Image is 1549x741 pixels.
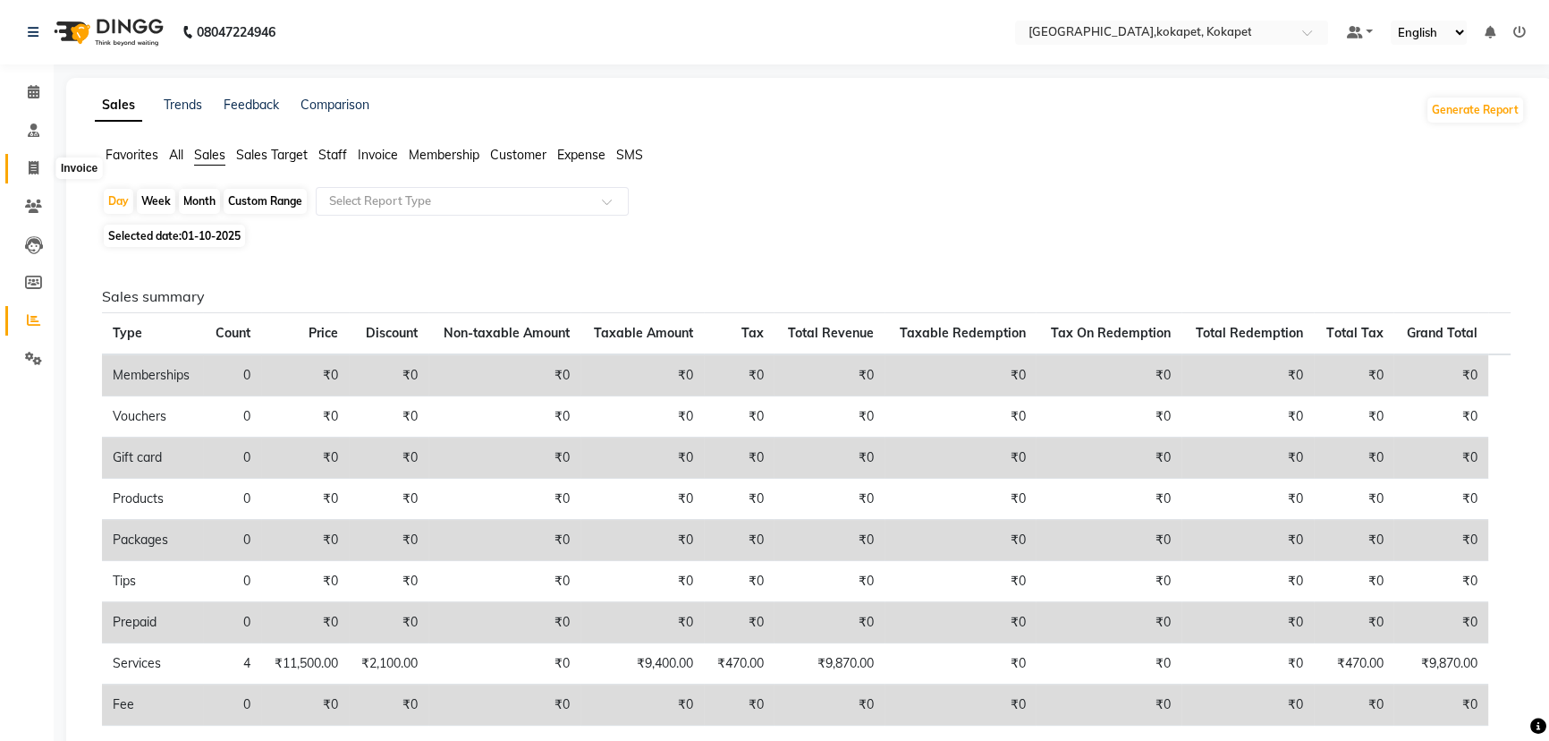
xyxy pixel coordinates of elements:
[616,147,643,163] span: SMS
[774,602,884,643] td: ₹0
[1036,602,1181,643] td: ₹0
[349,643,428,685] td: ₹2,100.00
[490,147,546,163] span: Customer
[885,602,1037,643] td: ₹0
[580,520,705,561] td: ₹0
[102,561,203,602] td: Tips
[428,602,580,643] td: ₹0
[203,354,261,396] td: 0
[106,147,158,163] span: Favorites
[1196,325,1303,341] span: Total Redemption
[102,396,203,438] td: Vouchers
[774,354,884,396] td: ₹0
[224,189,307,214] div: Custom Range
[349,354,428,396] td: ₹0
[1427,98,1523,123] button: Generate Report
[203,520,261,561] td: 0
[1181,685,1314,726] td: ₹0
[1181,520,1314,561] td: ₹0
[261,520,349,561] td: ₹0
[899,325,1025,341] span: Taxable Redemption
[1393,520,1488,561] td: ₹0
[704,602,774,643] td: ₹0
[885,643,1037,685] td: ₹0
[409,147,479,163] span: Membership
[349,685,428,726] td: ₹0
[1314,643,1393,685] td: ₹470.00
[1036,396,1181,438] td: ₹0
[704,438,774,479] td: ₹0
[885,396,1037,438] td: ₹0
[102,685,203,726] td: Fee
[428,685,580,726] td: ₹0
[95,89,142,122] a: Sales
[557,147,605,163] span: Expense
[102,354,203,396] td: Memberships
[885,438,1037,479] td: ₹0
[1393,602,1488,643] td: ₹0
[885,561,1037,602] td: ₹0
[349,438,428,479] td: ₹0
[203,396,261,438] td: 0
[428,438,580,479] td: ₹0
[137,189,175,214] div: Week
[704,396,774,438] td: ₹0
[182,229,241,243] span: 01-10-2025
[203,561,261,602] td: 0
[885,354,1037,396] td: ₹0
[1314,396,1393,438] td: ₹0
[1036,643,1181,685] td: ₹0
[56,158,102,179] div: Invoice
[261,561,349,602] td: ₹0
[788,325,874,341] span: Total Revenue
[1326,325,1383,341] span: Total Tax
[349,602,428,643] td: ₹0
[1393,685,1488,726] td: ₹0
[1393,643,1488,685] td: ₹9,870.00
[774,561,884,602] td: ₹0
[1314,438,1393,479] td: ₹0
[580,396,705,438] td: ₹0
[1393,354,1488,396] td: ₹0
[428,561,580,602] td: ₹0
[428,643,580,685] td: ₹0
[1314,479,1393,520] td: ₹0
[1181,643,1314,685] td: ₹0
[102,643,203,685] td: Services
[102,288,1511,305] h6: Sales summary
[444,325,570,341] span: Non-taxable Amount
[309,325,338,341] span: Price
[197,7,275,57] b: 08047224946
[179,189,220,214] div: Month
[203,685,261,726] td: 0
[428,520,580,561] td: ₹0
[164,97,202,113] a: Trends
[1051,325,1171,341] span: Tax On Redemption
[774,479,884,520] td: ₹0
[594,325,693,341] span: Taxable Amount
[580,479,705,520] td: ₹0
[580,602,705,643] td: ₹0
[1036,520,1181,561] td: ₹0
[1036,354,1181,396] td: ₹0
[104,225,245,247] span: Selected date:
[203,479,261,520] td: 0
[1181,354,1314,396] td: ₹0
[169,147,183,163] span: All
[1036,438,1181,479] td: ₹0
[349,479,428,520] td: ₹0
[704,685,774,726] td: ₹0
[1036,479,1181,520] td: ₹0
[1314,561,1393,602] td: ₹0
[428,396,580,438] td: ₹0
[261,396,349,438] td: ₹0
[349,520,428,561] td: ₹0
[774,685,884,726] td: ₹0
[1181,602,1314,643] td: ₹0
[216,325,250,341] span: Count
[774,520,884,561] td: ₹0
[428,479,580,520] td: ₹0
[704,561,774,602] td: ₹0
[203,643,261,685] td: 4
[1393,396,1488,438] td: ₹0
